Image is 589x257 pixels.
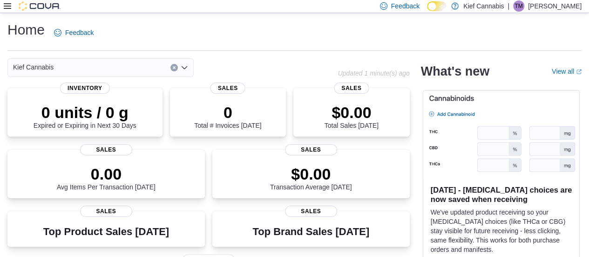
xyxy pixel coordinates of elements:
[43,226,169,237] h3: Top Product Sales [DATE]
[325,103,379,129] div: Total Sales [DATE]
[252,226,369,237] h3: Top Brand Sales [DATE]
[513,0,524,12] div: Tommy Maguire
[34,103,136,129] div: Expired or Expiring in Next 30 Days
[194,103,261,129] div: Total # Invoices [DATE]
[528,0,582,12] p: [PERSON_NAME]
[463,0,504,12] p: Kief Cannabis
[508,0,509,12] p: |
[431,208,572,254] p: We've updated product receiving so your [MEDICAL_DATA] choices (like THCa or CBG) stay visible fo...
[334,83,369,94] span: Sales
[427,1,447,11] input: Dark Mode
[65,28,94,37] span: Feedback
[7,21,45,39] h1: Home
[57,165,156,191] div: Avg Items Per Transaction [DATE]
[270,165,352,183] p: $0.00
[181,64,188,71] button: Open list of options
[515,0,522,12] span: TM
[80,144,132,155] span: Sales
[50,23,97,42] a: Feedback
[285,206,337,217] span: Sales
[57,165,156,183] p: 0.00
[170,64,178,71] button: Clear input
[19,1,61,11] img: Cova
[80,206,132,217] span: Sales
[325,103,379,122] p: $0.00
[391,1,420,11] span: Feedback
[60,83,110,94] span: Inventory
[210,83,245,94] span: Sales
[576,69,582,75] svg: External link
[421,64,489,79] h2: What's new
[194,103,261,122] p: 0
[13,62,54,73] span: Kief Cannabis
[285,144,337,155] span: Sales
[34,103,136,122] p: 0 units / 0 g
[552,68,582,75] a: View allExternal link
[431,185,572,204] h3: [DATE] - [MEDICAL_DATA] choices are now saved when receiving
[338,69,409,77] p: Updated 1 minute(s) ago
[270,165,352,191] div: Transaction Average [DATE]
